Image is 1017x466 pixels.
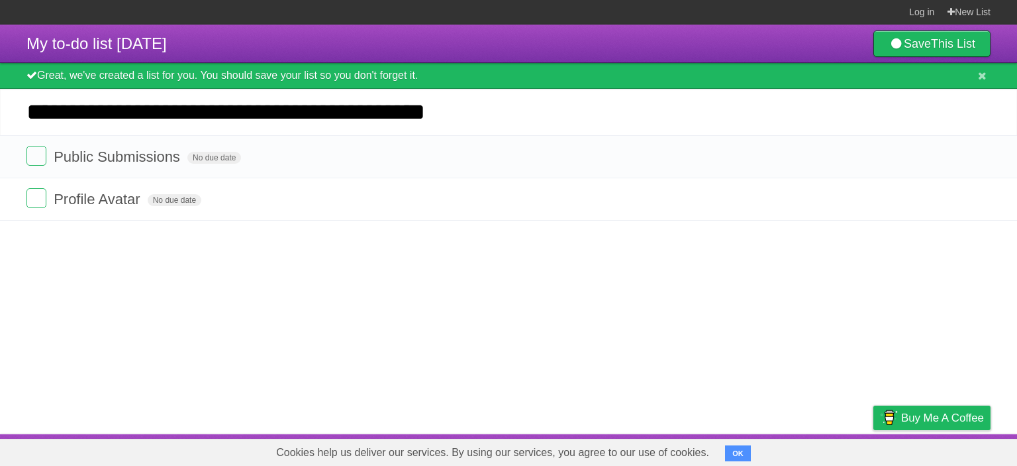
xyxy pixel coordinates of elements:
label: Done [26,188,46,208]
span: Cookies help us deliver our services. By using our services, you agree to our use of cookies. [263,439,722,466]
span: Buy me a coffee [901,406,984,430]
b: This List [931,37,975,50]
span: No due date [187,152,241,164]
span: Public Submissions [54,148,183,165]
span: Profile Avatar [54,191,143,207]
a: Buy me a coffee [873,406,991,430]
a: Privacy [856,437,891,463]
span: My to-do list [DATE] [26,34,167,52]
label: Done [26,146,46,166]
a: Suggest a feature [907,437,991,463]
a: Terms [811,437,840,463]
button: OK [725,445,751,461]
span: No due date [148,194,201,206]
a: Developers [741,437,795,463]
a: SaveThis List [873,30,991,57]
img: Buy me a coffee [880,406,898,429]
a: About [697,437,725,463]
